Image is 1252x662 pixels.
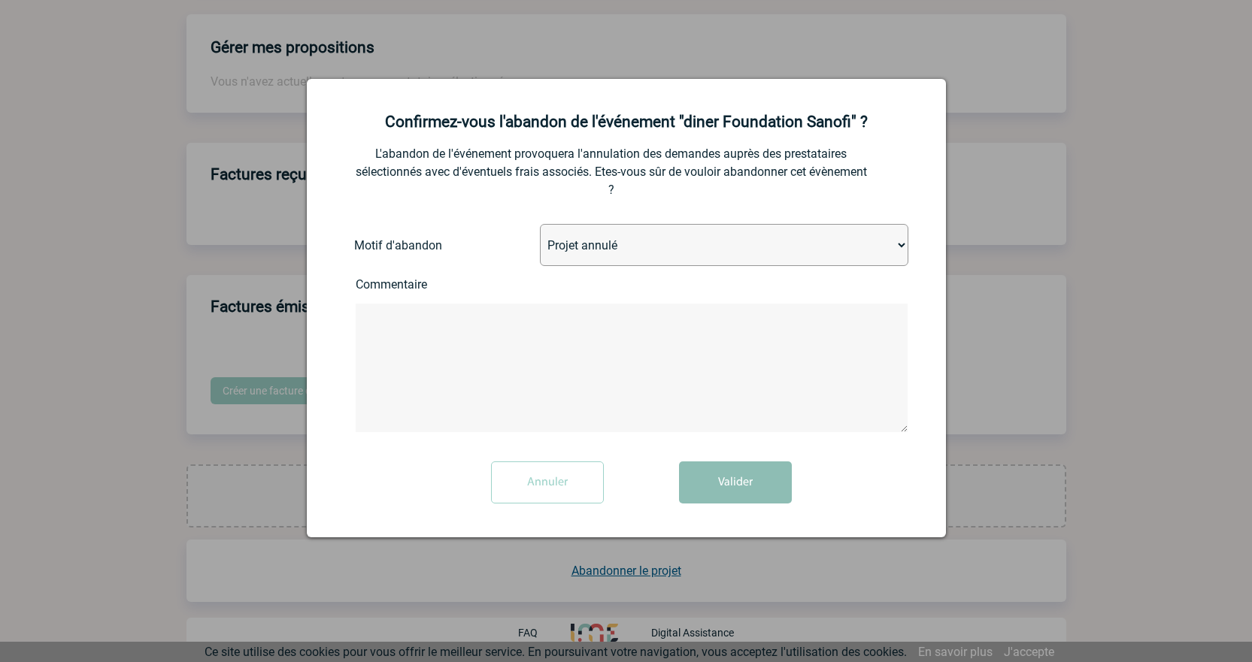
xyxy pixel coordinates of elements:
button: Valider [679,461,792,503]
label: Motif d'abandon [354,238,471,252]
h2: Confirmez-vous l'abandon de l'événement "diner Foundation Sanofi" ? [326,113,927,131]
input: Annuler [491,461,604,503]
label: Commentaire [356,277,476,292]
p: L'abandon de l'événement provoquera l'annulation des demandes auprès des prestataires sélectionné... [356,145,867,199]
